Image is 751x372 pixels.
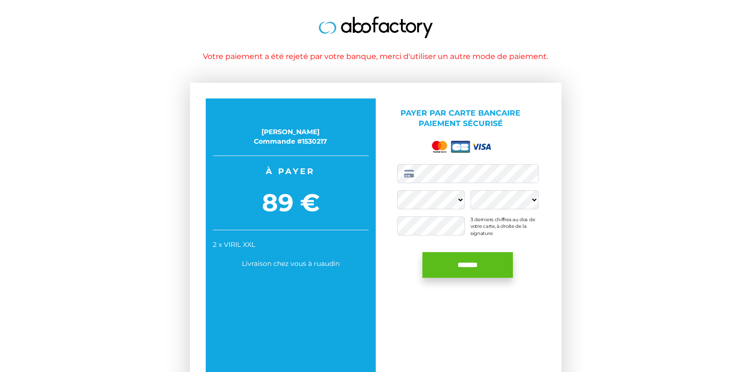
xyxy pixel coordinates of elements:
[472,144,491,150] img: visa.png
[213,137,369,146] div: Commande #1530217
[213,186,369,220] span: 89 €
[430,139,449,155] img: mastercard.png
[104,52,647,61] h1: Votre paiement a été rejeté par votre banque, merci d'utiliser un autre mode de paiement.
[213,240,369,249] div: 2 x VIRIL XXL
[419,119,503,128] span: Paiement sécurisé
[451,141,470,153] img: cb.png
[213,127,369,137] div: [PERSON_NAME]
[319,17,433,38] img: logo.jpg
[213,166,369,177] span: À payer
[471,216,539,235] div: 3 derniers chiffres au dos de votre carte, à droite de la signature
[383,108,539,130] p: Payer par Carte bancaire
[213,259,369,268] div: Livraison chez vous à ruaudin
